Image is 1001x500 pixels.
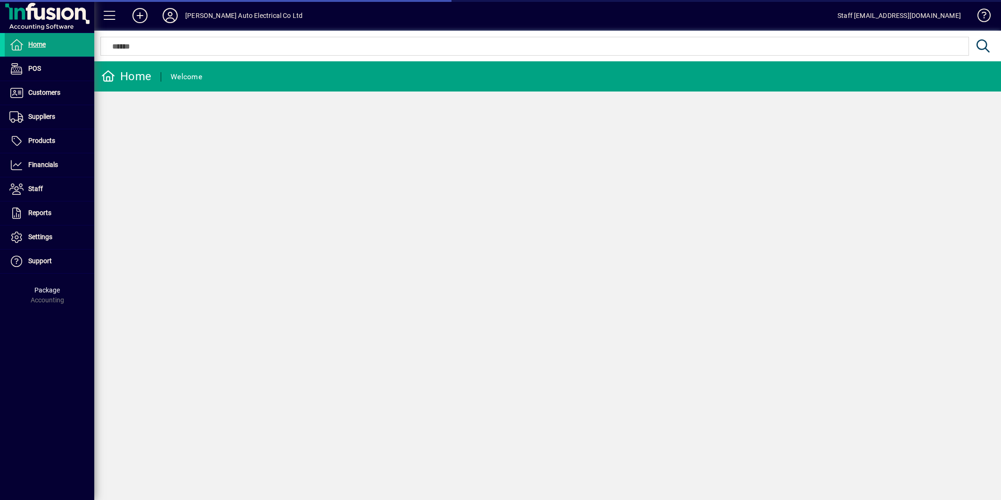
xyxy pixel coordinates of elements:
[28,41,46,48] span: Home
[5,57,94,81] a: POS
[5,153,94,177] a: Financials
[28,65,41,72] span: POS
[101,69,151,84] div: Home
[155,7,185,24] button: Profile
[28,209,51,217] span: Reports
[5,250,94,273] a: Support
[28,233,52,241] span: Settings
[5,177,94,201] a: Staff
[34,286,60,294] span: Package
[837,8,961,23] div: Staff [EMAIL_ADDRESS][DOMAIN_NAME]
[970,2,989,33] a: Knowledge Base
[171,69,202,84] div: Welcome
[5,105,94,129] a: Suppliers
[28,137,55,144] span: Products
[28,89,60,96] span: Customers
[28,185,43,192] span: Staff
[28,113,55,120] span: Suppliers
[5,81,94,105] a: Customers
[125,7,155,24] button: Add
[5,201,94,225] a: Reports
[5,129,94,153] a: Products
[28,257,52,265] span: Support
[5,225,94,249] a: Settings
[185,8,303,23] div: [PERSON_NAME] Auto Electrical Co Ltd
[28,161,58,168] span: Financials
